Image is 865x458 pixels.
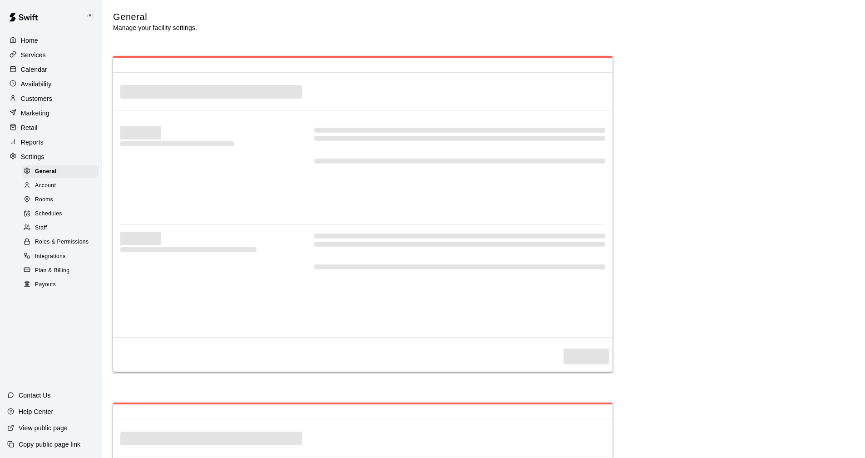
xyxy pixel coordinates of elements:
div: Schedules [22,208,99,220]
a: Home [7,34,95,47]
div: Plan & Billing [22,264,99,277]
a: Integrations [22,249,102,264]
span: Plan & Billing [35,266,69,275]
p: Reports [21,138,44,147]
p: Manage your facility settings. [113,23,197,32]
a: Availability [7,77,95,91]
p: Retail [21,123,38,132]
a: Rooms [22,193,102,207]
div: Integrations [22,250,99,263]
a: Payouts [22,278,102,292]
p: Calendar [21,65,47,74]
img: Keith Brooks [85,11,96,22]
a: Staff [22,221,102,235]
a: Services [7,48,95,62]
a: Account [22,179,102,193]
span: General [35,167,57,176]
a: Customers [7,92,95,105]
a: General [22,164,102,179]
div: Account [22,179,99,192]
div: Payouts [22,279,99,291]
h5: General [113,11,197,23]
a: Retail [7,121,95,134]
p: View public page [19,423,68,433]
p: Copy public page link [19,440,80,449]
span: Roles & Permissions [35,238,89,247]
a: Schedules [22,207,102,221]
div: Roles & Permissions [22,236,99,249]
div: Staff [22,222,99,234]
span: Account [35,181,56,190]
a: Reports [7,135,95,149]
a: Roles & Permissions [22,235,102,249]
a: Settings [7,150,95,164]
span: Payouts [35,280,56,289]
span: Rooms [35,195,53,204]
p: Customers [21,94,52,103]
p: Marketing [21,109,49,118]
span: Staff [35,224,47,233]
a: Calendar [7,63,95,76]
p: Services [21,50,46,60]
span: Integrations [35,252,66,261]
div: Rooms [22,194,99,206]
span: Schedules [35,209,62,219]
p: Contact Us [19,391,51,400]
p: Availability [21,80,52,89]
p: Settings [21,152,44,161]
div: Keith Brooks [83,7,102,25]
p: Help Center [19,407,53,416]
a: Marketing [7,106,95,120]
a: Plan & Billing [22,264,102,278]
div: General [22,165,99,178]
p: Home [21,36,38,45]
